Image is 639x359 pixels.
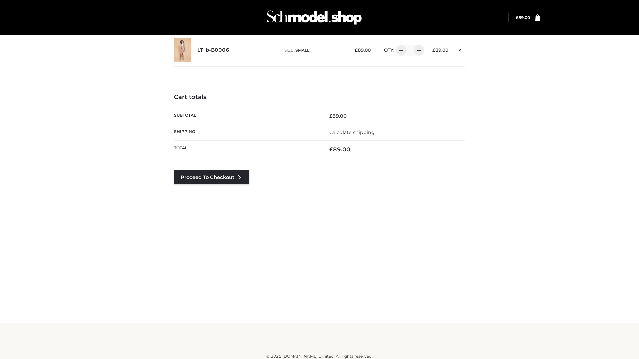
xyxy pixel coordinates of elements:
bdi: 89.00 [516,15,530,20]
a: LT_b-B0006 [197,47,229,53]
p: size : [284,47,344,53]
span: £ [329,113,332,119]
bdi: 89.00 [355,47,371,53]
th: Subtotal [174,108,319,124]
span: SMALL [295,48,309,53]
span: £ [355,47,358,53]
bdi: 89.00 [329,146,350,153]
a: Remove this item [455,45,465,54]
span: £ [516,15,518,20]
bdi: 89.00 [329,113,347,119]
span: £ [329,146,333,153]
img: LT_b-B0006 - SMALL [174,38,191,62]
img: Schmodel Admin 964 [264,4,364,31]
bdi: 89.00 [432,47,448,53]
a: Proceed to Checkout [174,170,249,184]
h4: Cart totals [174,94,465,101]
th: Total [174,141,319,158]
th: Shipping [174,124,319,140]
a: Calculate shipping [329,129,375,135]
a: £89.00 [516,15,530,20]
span: £ [432,47,435,53]
div: QTY: [377,45,422,56]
